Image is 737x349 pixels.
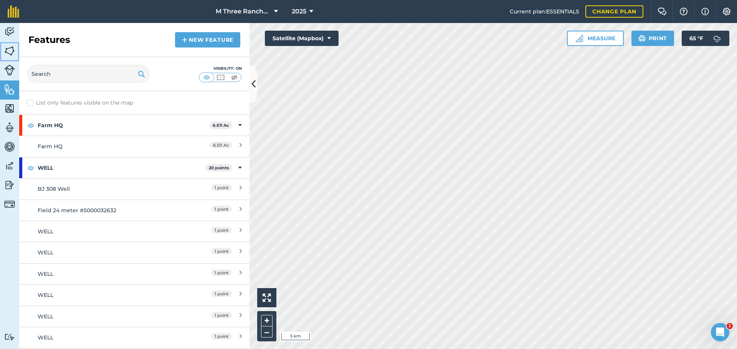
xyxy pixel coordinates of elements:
[4,199,15,210] img: svg+xml;base64,PD94bWwgdmVyc2lvbj0iMS4wIiBlbmNvZGluZz0idXRmLTgiPz4KPCEtLSBHZW5lcmF0b3I6IEFkb2JlIE...
[216,7,271,16] span: M Three Ranches LLC
[19,136,250,157] a: Farm HQ6.511 Ac
[202,74,212,81] img: svg+xml;base64,PHN2ZyB4bWxucz0iaHR0cDovL3d3dy53My5vcmcvMjAwMC9zdmciIHdpZHRoPSI1MCIgaGVpZ2h0PSI0MC...
[689,31,703,46] span: 65 ° F
[19,306,250,327] a: WELL1 point
[701,7,709,16] img: svg+xml;base64,PHN2ZyB4bWxucz0iaHR0cDovL3d3dy53My5vcmcvMjAwMC9zdmciIHdpZHRoPSIxNyIgaGVpZ2h0PSIxNy...
[211,269,232,276] span: 1 point
[4,26,15,38] img: svg+xml;base64,PD94bWwgdmVyc2lvbj0iMS4wIiBlbmNvZGluZz0idXRmLTgiPz4KPCEtLSBHZW5lcmF0b3I6IEFkb2JlIE...
[261,315,273,326] button: +
[4,45,15,57] img: svg+xml;base64,PHN2ZyB4bWxucz0iaHR0cDovL3d3dy53My5vcmcvMjAwMC9zdmciIHdpZHRoPSI1NiIgaGVpZ2h0PSI2MC...
[211,312,232,318] span: 1 point
[263,293,271,302] img: Four arrows, one pointing top left, one top right, one bottom right and the last bottom left
[8,5,19,18] img: fieldmargin Logo
[4,65,15,75] img: svg+xml;base64,PD94bWwgdmVyc2lvbj0iMS4wIiBlbmNvZGluZz0idXRmLTgiPz4KPCEtLSBHZW5lcmF0b3I6IEFkb2JlIE...
[209,165,229,170] strong: 20 points
[638,34,646,43] img: svg+xml;base64,PHN2ZyB4bWxucz0iaHR0cDovL3d3dy53My5vcmcvMjAwMC9zdmciIHdpZHRoPSIxOSIgaGVpZ2h0PSIyNC...
[213,123,229,128] strong: 6.511 Ac
[4,179,15,191] img: svg+xml;base64,PD94bWwgdmVyc2lvbj0iMS4wIiBlbmNvZGluZz0idXRmLTgiPz4KPCEtLSBHZW5lcmF0b3I6IEFkb2JlIE...
[38,206,174,215] div: Field 24 meter #5000032632
[211,333,232,339] span: 1 point
[711,323,729,341] iframe: Intercom live chat
[38,142,174,151] div: Farm HQ
[27,99,133,107] label: List only features visible on the map
[211,227,232,233] span: 1 point
[709,31,725,46] img: svg+xml;base64,PD94bWwgdmVyc2lvbj0iMS4wIiBlbmNvZGluZz0idXRmLTgiPz4KPCEtLSBHZW5lcmF0b3I6IEFkb2JlIE...
[679,8,688,15] img: A question mark icon
[38,248,174,257] div: WELL
[38,333,174,342] div: WELL
[510,7,579,16] span: Current plan : ESSENTIALS
[4,141,15,152] img: svg+xml;base64,PD94bWwgdmVyc2lvbj0iMS4wIiBlbmNvZGluZz0idXRmLTgiPz4KPCEtLSBHZW5lcmF0b3I6IEFkb2JlIE...
[175,32,240,48] a: New feature
[38,157,205,178] strong: WELL
[567,31,624,46] button: Measure
[138,69,145,79] img: svg+xml;base64,PHN2ZyB4bWxucz0iaHR0cDovL3d3dy53My5vcmcvMjAwMC9zdmciIHdpZHRoPSIxOSIgaGVpZ2h0PSIyNC...
[211,290,232,297] span: 1 point
[19,178,250,199] a: BJ 308 Well1 point
[211,206,232,212] span: 1 point
[722,8,731,15] img: A cog icon
[19,327,250,348] a: WELL1 point
[727,323,733,329] span: 1
[292,7,306,16] span: 2025
[211,184,232,191] span: 1 point
[261,326,273,338] button: –
[19,200,250,221] a: Field 24 meter #50000326321 point
[19,263,250,284] a: WELL1 point
[265,31,339,46] button: Satellite (Mapbox)
[19,115,250,136] div: Farm HQ6.511 Ac
[28,34,70,46] h2: Features
[230,74,239,81] img: svg+xml;base64,PHN2ZyB4bWxucz0iaHR0cDovL3d3dy53My5vcmcvMjAwMC9zdmciIHdpZHRoPSI1MCIgaGVpZ2h0PSI0MC...
[4,84,15,95] img: svg+xml;base64,PHN2ZyB4bWxucz0iaHR0cDovL3d3dy53My5vcmcvMjAwMC9zdmciIHdpZHRoPSI1NiIgaGVpZ2h0PSI2MC...
[19,221,250,242] a: WELL1 point
[4,122,15,133] img: svg+xml;base64,PD94bWwgdmVyc2lvbj0iMS4wIiBlbmNvZGluZz0idXRmLTgiPz4KPCEtLSBHZW5lcmF0b3I6IEFkb2JlIE...
[4,333,15,341] img: svg+xml;base64,PD94bWwgdmVyc2lvbj0iMS4wIiBlbmNvZGluZz0idXRmLTgiPz4KPCEtLSBHZW5lcmF0b3I6IEFkb2JlIE...
[38,185,174,193] div: BJ 308 Well
[19,157,250,178] div: WELL20 points
[658,8,667,15] img: Two speech bubbles overlapping with the left bubble in the forefront
[575,34,583,42] img: Ruler icon
[38,115,209,136] strong: Farm HQ
[4,103,15,114] img: svg+xml;base64,PHN2ZyB4bWxucz0iaHR0cDovL3d3dy53My5vcmcvMjAwMC9zdmciIHdpZHRoPSI1NiIgaGVpZ2h0PSI2MC...
[631,31,674,46] button: Print
[585,5,643,18] a: Change plan
[38,291,174,299] div: WELL
[210,142,232,148] span: 6.511 Ac
[27,121,34,130] img: svg+xml;base64,PHN2ZyB4bWxucz0iaHR0cDovL3d3dy53My5vcmcvMjAwMC9zdmciIHdpZHRoPSIxOCIgaGVpZ2h0PSIyNC...
[38,227,174,236] div: WELL
[682,31,729,46] button: 65 °F
[182,35,187,44] img: svg+xml;base64,PHN2ZyB4bWxucz0iaHR0cDovL3d3dy53My5vcmcvMjAwMC9zdmciIHdpZHRoPSIxNCIgaGVpZ2h0PSIyNC...
[27,163,34,172] img: svg+xml;base64,PHN2ZyB4bWxucz0iaHR0cDovL3d3dy53My5vcmcvMjAwMC9zdmciIHdpZHRoPSIxOCIgaGVpZ2h0PSIyNC...
[216,74,225,81] img: svg+xml;base64,PHN2ZyB4bWxucz0iaHR0cDovL3d3dy53My5vcmcvMjAwMC9zdmciIHdpZHRoPSI1MCIgaGVpZ2h0PSI0MC...
[38,270,174,278] div: WELL
[19,284,250,305] a: WELL1 point
[199,66,242,72] div: Visibility: On
[27,65,150,83] input: Search
[4,160,15,172] img: svg+xml;base64,PD94bWwgdmVyc2lvbj0iMS4wIiBlbmNvZGluZz0idXRmLTgiPz4KPCEtLSBHZW5lcmF0b3I6IEFkb2JlIE...
[38,312,174,321] div: WELL
[211,248,232,254] span: 1 point
[19,242,250,263] a: WELL1 point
